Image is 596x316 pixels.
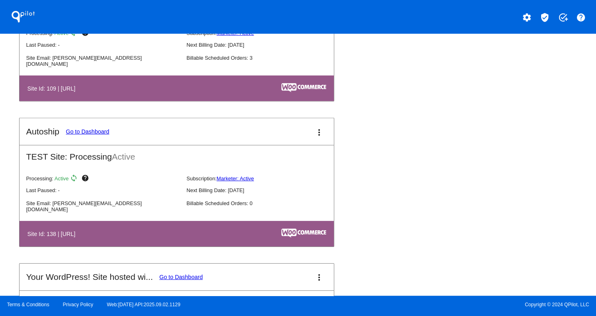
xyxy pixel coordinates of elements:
[112,152,135,161] span: Active
[66,128,109,135] a: Go to Dashboard
[159,274,203,280] a: Go to Dashboard
[522,13,532,22] mat-icon: settings
[20,291,334,307] h2: TEST Site: Processing
[27,85,79,92] h4: Site Id: 109 | [URL]
[26,42,180,48] p: Last Paused: -
[26,272,153,282] h2: Your WordPress! Site hosted wi...
[7,302,49,307] a: Terms & Conditions
[187,42,340,48] p: Next Billing Date: [DATE]
[70,174,80,184] mat-icon: sync
[107,302,181,307] a: Web:[DATE] API:2025.09.02.1129
[540,13,550,22] mat-icon: verified_user
[26,29,180,39] p: Processing:
[26,200,180,212] p: Site Email: [PERSON_NAME][EMAIL_ADDRESS][DOMAIN_NAME]
[187,200,340,206] p: Billable Scheduled Orders: 0
[217,175,254,182] a: Marketer: Active
[187,187,340,193] p: Next Billing Date: [DATE]
[26,187,180,193] p: Last Paused: -
[7,9,39,25] h1: QPilot
[81,174,91,184] mat-icon: help
[27,231,79,237] h4: Site Id: 138 | [URL]
[187,175,340,182] p: Subscription:
[54,175,69,182] span: Active
[314,273,324,282] mat-icon: more_vert
[26,174,180,184] p: Processing:
[281,229,326,238] img: c53aa0e5-ae75-48aa-9bee-956650975ee5
[281,83,326,92] img: c53aa0e5-ae75-48aa-9bee-956650975ee5
[314,128,324,137] mat-icon: more_vert
[558,13,568,22] mat-icon: add_task
[63,302,94,307] a: Privacy Policy
[70,29,80,39] mat-icon: sync
[305,302,589,307] span: Copyright © 2024 QPilot, LLC
[187,55,340,61] p: Billable Scheduled Orders: 3
[26,127,59,136] h2: Autoship
[81,29,91,39] mat-icon: help
[26,55,180,67] p: Site Email: [PERSON_NAME][EMAIL_ADDRESS][DOMAIN_NAME]
[20,145,334,162] h2: TEST Site: Processing
[576,13,586,22] mat-icon: help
